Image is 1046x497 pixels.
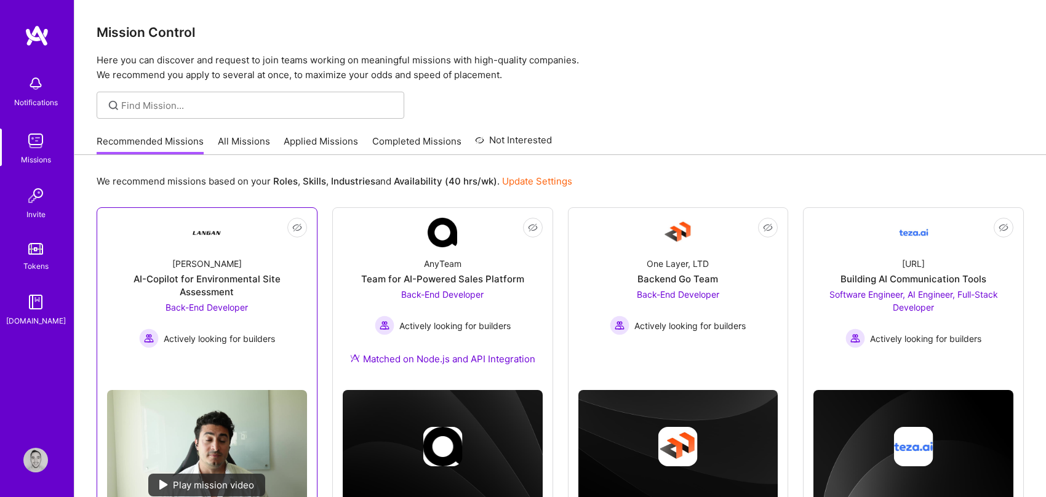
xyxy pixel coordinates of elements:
[361,272,524,285] div: Team for AI-Powered Sales Platform
[23,260,49,272] div: Tokens
[303,175,326,187] b: Skills
[107,218,307,380] a: Company Logo[PERSON_NAME]AI-Copilot for Environmental Site AssessmentBack-End Developer Actively ...
[106,98,121,113] i: icon SearchGrey
[20,448,51,472] a: User Avatar
[172,257,242,270] div: [PERSON_NAME]
[894,427,933,466] img: Company logo
[829,289,998,312] span: Software Engineer, AI Engineer, Full-Stack Developer
[284,135,358,155] a: Applied Missions
[372,135,461,155] a: Completed Missions
[6,314,66,327] div: [DOMAIN_NAME]
[218,135,270,155] a: All Missions
[647,257,709,270] div: One Layer, LTD
[502,175,572,187] a: Update Settings
[121,99,395,112] input: Find Mission...
[164,332,275,345] span: Actively looking for builders
[902,257,925,270] div: [URL]
[97,53,1024,82] p: Here you can discover and request to join teams working on meaningful missions with high-quality ...
[273,175,298,187] b: Roles
[107,272,307,298] div: AI-Copilot for Environmental Site Assessment
[845,328,865,348] img: Actively looking for builders
[23,448,48,472] img: User Avatar
[999,223,1008,233] i: icon EyeClosed
[424,257,461,270] div: AnyTeam
[394,175,497,187] b: Availability (40 hrs/wk)
[870,332,981,345] span: Actively looking for builders
[192,218,222,247] img: Company Logo
[899,218,928,247] img: Company Logo
[350,353,360,363] img: Ateam Purple Icon
[25,25,49,47] img: logo
[159,480,168,490] img: play
[21,153,51,166] div: Missions
[428,218,457,247] img: Company Logo
[23,183,48,208] img: Invite
[610,316,629,335] img: Actively looking for builders
[26,208,46,221] div: Invite
[840,272,986,285] div: Building AI Communication Tools
[97,135,204,155] a: Recommended Missions
[139,328,159,348] img: Actively looking for builders
[166,302,248,312] span: Back-End Developer
[292,223,302,233] i: icon EyeClosed
[23,129,48,153] img: teamwork
[28,243,43,255] img: tokens
[528,223,538,233] i: icon EyeClosed
[658,427,698,466] img: Company logo
[97,25,1024,40] h3: Mission Control
[637,289,719,300] span: Back-End Developer
[423,427,462,466] img: Company logo
[663,218,693,247] img: Company Logo
[23,71,48,96] img: bell
[148,474,265,496] div: Play mission video
[763,223,773,233] i: icon EyeClosed
[475,133,552,155] a: Not Interested
[97,175,572,188] p: We recommend missions based on your , , and .
[634,319,746,332] span: Actively looking for builders
[331,175,375,187] b: Industries
[375,316,394,335] img: Actively looking for builders
[813,218,1013,355] a: Company Logo[URL]Building AI Communication ToolsSoftware Engineer, AI Engineer, Full-Stack Develo...
[23,290,48,314] img: guide book
[14,96,58,109] div: Notifications
[401,289,484,300] span: Back-End Developer
[637,272,718,285] div: Backend Go Team
[399,319,511,332] span: Actively looking for builders
[350,352,535,365] div: Matched on Node.js and API Integration
[578,218,778,355] a: Company LogoOne Layer, LTDBackend Go TeamBack-End Developer Actively looking for buildersActively...
[343,218,543,380] a: Company LogoAnyTeamTeam for AI-Powered Sales PlatformBack-End Developer Actively looking for buil...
